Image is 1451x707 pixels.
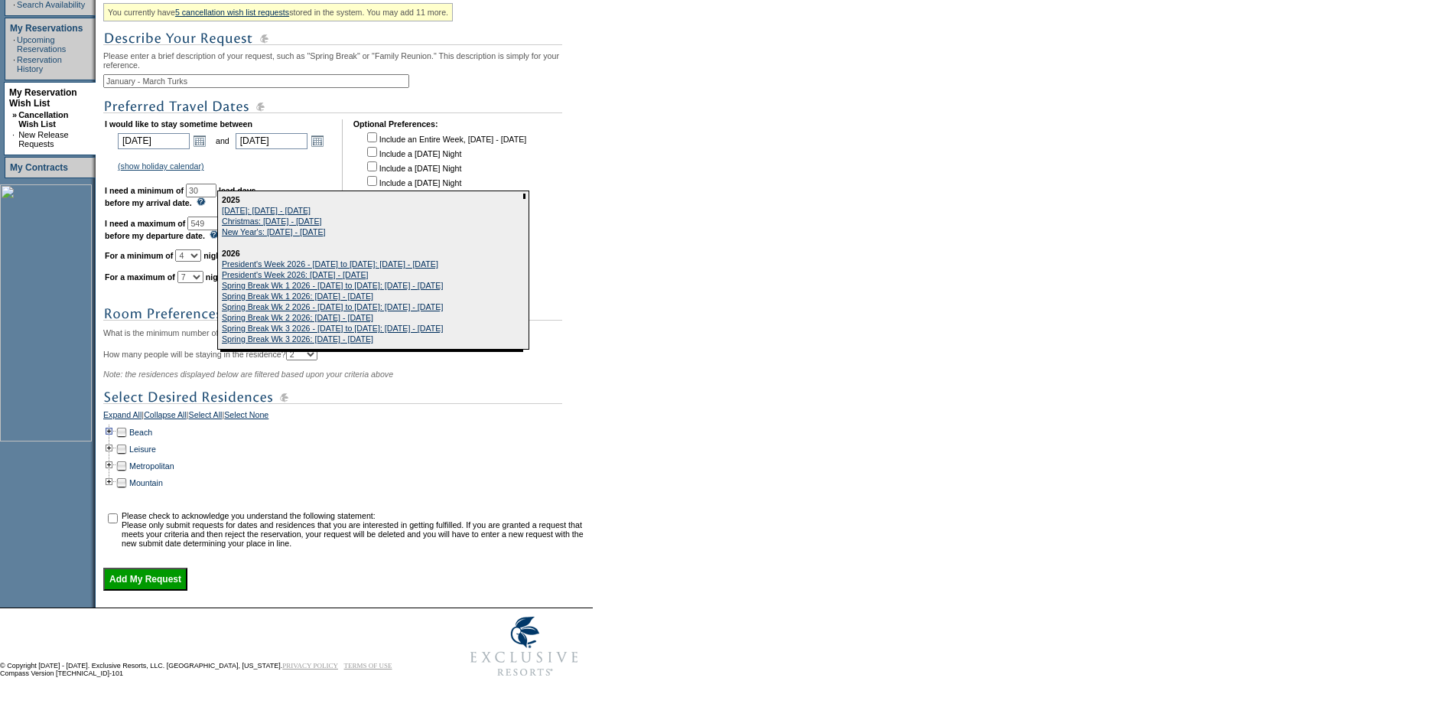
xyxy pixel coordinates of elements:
a: Upcoming Reservations [17,35,66,54]
b: Optional Preferences: [353,119,438,129]
a: [DATE]: [DATE] - [DATE] [222,206,311,215]
a: 5 cancellation wish list requests [175,8,289,17]
b: night(s) [203,251,233,260]
a: Mountain [129,478,163,487]
a: Spring Break Wk 1 2026 - [DATE] to [DATE]: [DATE] - [DATE] [222,281,443,290]
div: You currently have stored in the system. You may add 11 more. [103,3,453,21]
a: Spring Break Wk 2 2026: [DATE] - [DATE] [222,313,373,322]
b: For a minimum of [105,251,173,260]
td: and [213,130,232,151]
div: | | | [103,410,589,424]
span: Note: the residences displayed below are filtered based upon your criteria above [103,370,393,379]
b: I need a maximum of [105,219,185,228]
a: Open the calendar popup. [309,132,326,149]
a: Beach [129,428,152,437]
a: My Contracts [10,162,68,173]
b: » [12,110,17,119]
a: Expand All [103,410,142,424]
td: Include an Entire Week, [DATE] - [DATE] Include a [DATE] Night Include a [DATE] Night Include a [... [364,130,526,197]
b: 2026 [222,249,240,258]
b: lead days before my arrival date. [105,186,256,207]
a: Cancellation Wish List [18,110,68,129]
input: Date format: M/D/Y. Shortcut keys: [T] for Today. [UP] or [.] for Next Day. [DOWN] or [,] for Pre... [118,133,190,149]
b: For a maximum of [105,272,175,282]
a: Open the calendar popup. [191,132,208,149]
a: TERMS OF USE [344,662,392,670]
b: I need a minimum of [105,186,184,195]
a: Spring Break Wk 3 2026 - [DATE] to [DATE]: [DATE] - [DATE] [222,324,443,333]
a: Spring Break Wk 1 2026: [DATE] - [DATE] [222,292,373,301]
a: Spring Break Wk 2 2026 - [DATE] to [DATE]: [DATE] - [DATE] [222,302,443,311]
a: Christmas: [DATE] - [DATE] [222,217,321,226]
a: President's Week 2026: [DATE] - [DATE] [222,270,369,279]
input: Add My Request [103,568,187,591]
a: Select All [189,410,223,424]
td: · [13,55,15,73]
a: Spring Break Wk 3 2026: [DATE] - [DATE] [222,334,373,344]
td: Please check to acknowledge you understand the following statement: Please only submit requests f... [122,511,587,548]
img: Exclusive Resorts [456,608,593,685]
img: questionMark_lightBlue.gif [197,197,206,206]
a: My Reservation Wish List [9,87,77,109]
a: Leisure [129,445,156,454]
td: · [12,130,17,148]
img: questionMark_lightBlue.gif [210,230,219,239]
a: New Release Requests [18,130,68,148]
a: Select None [224,410,268,424]
a: My Reservations [10,23,83,34]
a: Reservation History [17,55,62,73]
input: Date format: M/D/Y. Shortcut keys: [T] for Today. [UP] or [.] for Next Day. [DOWN] or [,] for Pre... [236,133,307,149]
a: President's Week 2026 - [DATE] to [DATE]: [DATE] - [DATE] [222,259,438,269]
a: New Year's: [DATE] - [DATE] [222,227,325,236]
b: 2025 [222,195,240,204]
img: subTtlRoomPreferences.gif [103,305,562,324]
a: Metropolitan [129,461,174,471]
a: PRIVACY POLICY [282,662,338,670]
b: night(s) [206,272,236,282]
a: Spring Break Wk 4 2026 - [DATE] to [DATE]: [DATE] - [DATE] [222,345,443,354]
b: I would like to stay sometime between [105,119,252,129]
a: Collapse All [144,410,187,424]
td: · [13,35,15,54]
a: (show holiday calendar) [118,161,204,171]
